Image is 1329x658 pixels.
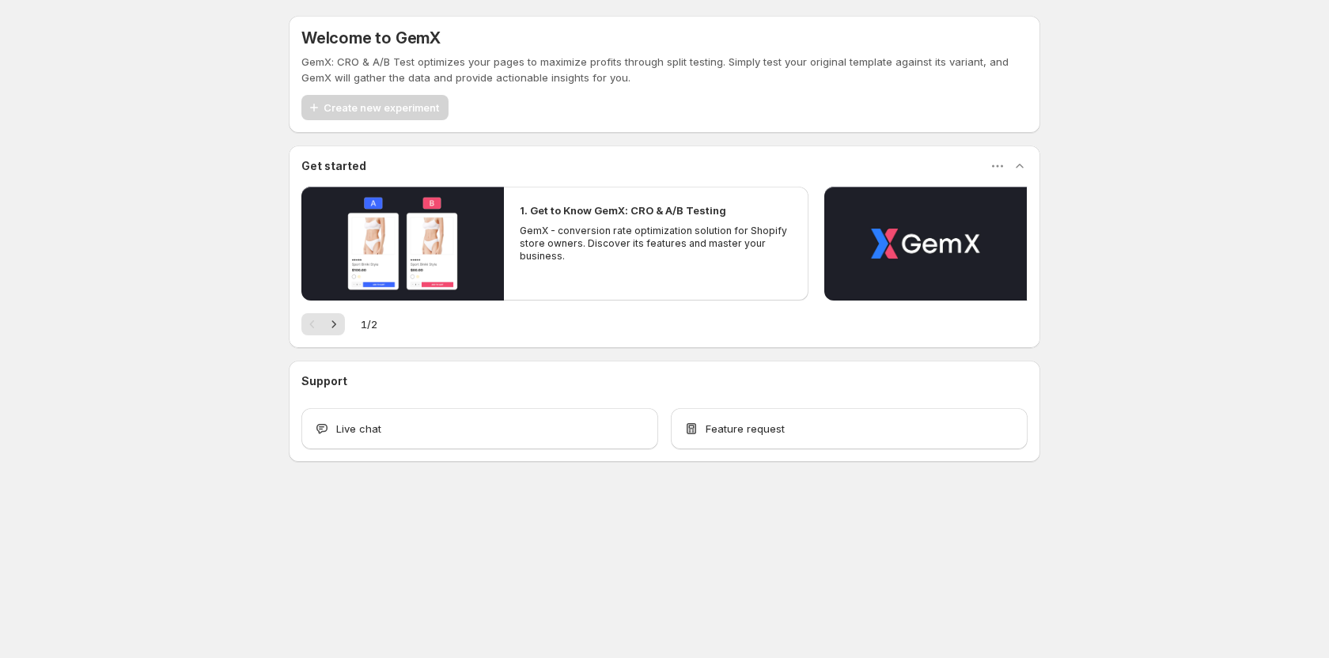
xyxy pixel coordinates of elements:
[361,316,377,332] span: 1 / 2
[301,28,441,47] h5: Welcome to GemX
[301,54,1028,85] p: GemX: CRO & A/B Test optimizes your pages to maximize profits through split testing. Simply test ...
[301,158,366,174] h3: Get started
[706,421,785,437] span: Feature request
[336,421,381,437] span: Live chat
[520,225,792,263] p: GemX - conversion rate optimization solution for Shopify store owners. Discover its features and ...
[323,313,345,335] button: Next
[301,313,345,335] nav: Pagination
[301,373,347,389] h3: Support
[824,187,1027,301] button: Play video
[520,202,726,218] h2: 1. Get to Know GemX: CRO & A/B Testing
[301,187,504,301] button: Play video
